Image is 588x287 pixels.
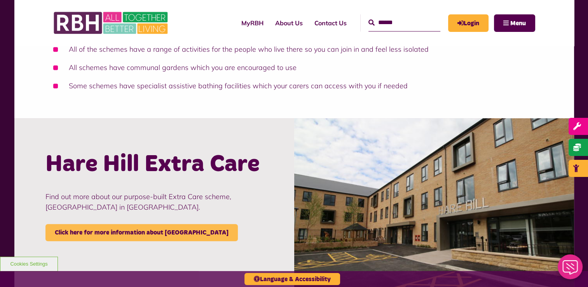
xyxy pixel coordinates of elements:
a: Contact Us [309,12,352,33]
a: MyRBH [236,12,269,33]
li: Some schemes have specialist assistive bathing facilities which your carers can access with you i... [53,80,535,91]
span: Menu [510,20,526,26]
a: Click here for more information about [GEOGRAPHIC_DATA] [45,224,238,241]
p: Find out more about our purpose-built Extra Care scheme, [GEOGRAPHIC_DATA] in [GEOGRAPHIC_DATA]. [45,191,263,212]
h2: Hare Hill Extra Care [45,149,263,180]
input: Search [368,14,440,31]
iframe: Netcall Web Assistant for live chat [553,252,588,287]
li: All schemes have communal gardens which you are encouraged to use [53,62,535,73]
button: Navigation [494,14,535,32]
img: RBH [53,8,170,38]
a: About Us [269,12,309,33]
button: Language & Accessibility [244,273,340,285]
li: All of the schemes have a range of activities for the people who live there so you can join in an... [53,44,535,54]
a: MyRBH [448,14,489,32]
